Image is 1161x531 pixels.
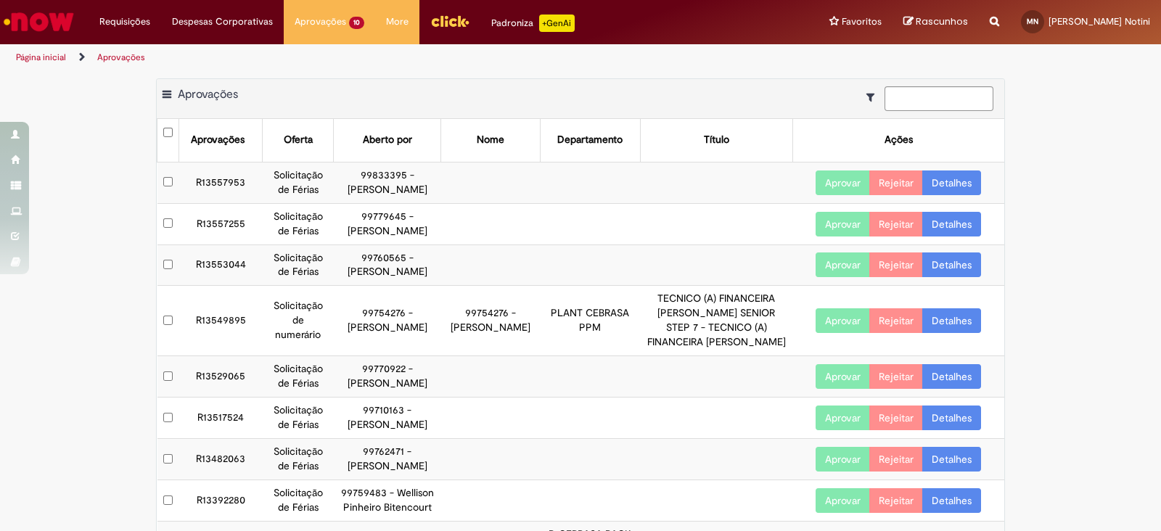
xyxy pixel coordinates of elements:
button: Aprovar [816,252,870,277]
span: Requisições [99,15,150,29]
td: R13557255 [179,203,263,244]
td: 99759483 - Wellison Pinheiro Bitencourt [334,480,441,522]
button: Aprovar [816,308,870,333]
button: Aprovar [816,364,870,389]
td: Solicitação de Férias [263,398,334,439]
button: Rejeitar [869,308,923,333]
span: More [386,15,409,29]
td: 99754276 - [PERSON_NAME] [441,286,541,356]
td: 99833395 - [PERSON_NAME] [334,162,441,203]
td: Solicitação de Férias [263,439,334,480]
span: Aprovações [295,15,346,29]
td: 99710163 - [PERSON_NAME] [334,398,441,439]
div: Nome [477,133,504,147]
button: Rejeitar [869,212,923,236]
div: Aprovações [191,133,245,147]
span: [PERSON_NAME] Notini [1049,15,1150,28]
td: R13553044 [179,244,263,286]
td: 99754276 - [PERSON_NAME] [334,286,441,356]
span: Despesas Corporativas [172,15,273,29]
td: 99779645 - [PERSON_NAME] [334,203,441,244]
button: Aprovar [816,170,870,195]
div: Departamento [557,133,623,147]
div: Oferta [284,133,313,147]
a: Detalhes [922,212,981,236]
a: Detalhes [922,364,981,389]
button: Aprovar [816,406,870,430]
div: Padroniza [491,15,575,32]
td: R13549895 [179,286,263,356]
td: TECNICO (A) FINANCEIRA [PERSON_NAME] SENIOR STEP 7 - TECNICO (A) FINANCEIRA [PERSON_NAME] [640,286,792,356]
p: +GenAi [539,15,575,32]
div: Aberto por [363,133,412,147]
td: Solicitação de Férias [263,244,334,286]
td: Solicitação de Férias [263,356,334,398]
img: click_logo_yellow_360x200.png [430,10,469,32]
button: Aprovar [816,447,870,472]
span: Favoritos [842,15,882,29]
button: Aprovar [816,488,870,513]
td: R13392280 [179,480,263,522]
button: Rejeitar [869,252,923,277]
a: Detalhes [922,447,981,472]
img: ServiceNow [1,7,76,36]
a: Detalhes [922,170,981,195]
ul: Trilhas de página [11,44,763,71]
td: R13517524 [179,398,263,439]
button: Aprovar [816,212,870,236]
td: 99760565 - [PERSON_NAME] [334,244,441,286]
button: Rejeitar [869,447,923,472]
td: R13529065 [179,356,263,398]
span: Rascunhos [916,15,968,28]
button: Rejeitar [869,406,923,430]
span: 10 [349,17,364,29]
button: Rejeitar [869,364,923,389]
a: Detalhes [922,406,981,430]
a: Detalhes [922,252,981,277]
td: Solicitação de Férias [263,203,334,244]
button: Rejeitar [869,170,923,195]
div: Ações [885,133,913,147]
span: Aprovações [178,87,238,102]
td: 99762471 - [PERSON_NAME] [334,439,441,480]
button: Rejeitar [869,488,923,513]
a: Detalhes [922,488,981,513]
td: R13482063 [179,439,263,480]
a: Página inicial [16,52,66,63]
a: Detalhes [922,308,981,333]
div: Título [704,133,729,147]
td: 99770922 - [PERSON_NAME] [334,356,441,398]
td: Solicitação de numerário [263,286,334,356]
a: Aprovações [97,52,145,63]
td: R13557953 [179,162,263,203]
span: MN [1027,17,1038,26]
td: PLANT CEBRASA PPM [541,286,640,356]
th: Aprovações [179,119,263,162]
td: Solicitação de Férias [263,162,334,203]
a: Rascunhos [903,15,968,29]
td: Solicitação de Férias [263,480,334,522]
i: Mostrar filtros para: Suas Solicitações [866,92,882,102]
